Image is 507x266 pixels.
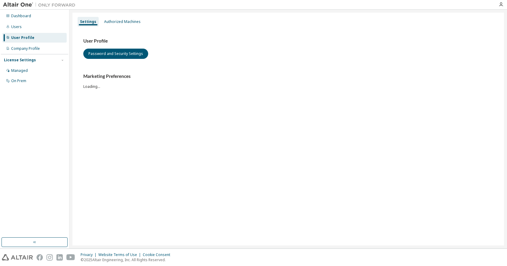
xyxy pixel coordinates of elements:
[66,254,75,261] img: youtube.svg
[11,24,22,29] div: Users
[83,38,493,44] h3: User Profile
[11,46,40,51] div: Company Profile
[11,35,34,40] div: User Profile
[46,254,53,261] img: instagram.svg
[80,19,96,24] div: Settings
[3,2,78,8] img: Altair One
[143,252,174,257] div: Cookie Consent
[11,14,31,18] div: Dashboard
[104,19,141,24] div: Authorized Machines
[81,252,98,257] div: Privacy
[11,79,26,83] div: On Prem
[4,58,36,62] div: License Settings
[81,257,174,262] p: © 2025 Altair Engineering, Inc. All Rights Reserved.
[56,254,63,261] img: linkedin.svg
[98,252,143,257] div: Website Terms of Use
[37,254,43,261] img: facebook.svg
[83,49,148,59] button: Password and Security Settings
[11,68,28,73] div: Managed
[83,73,493,89] div: Loading...
[2,254,33,261] img: altair_logo.svg
[83,73,493,79] h3: Marketing Preferences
